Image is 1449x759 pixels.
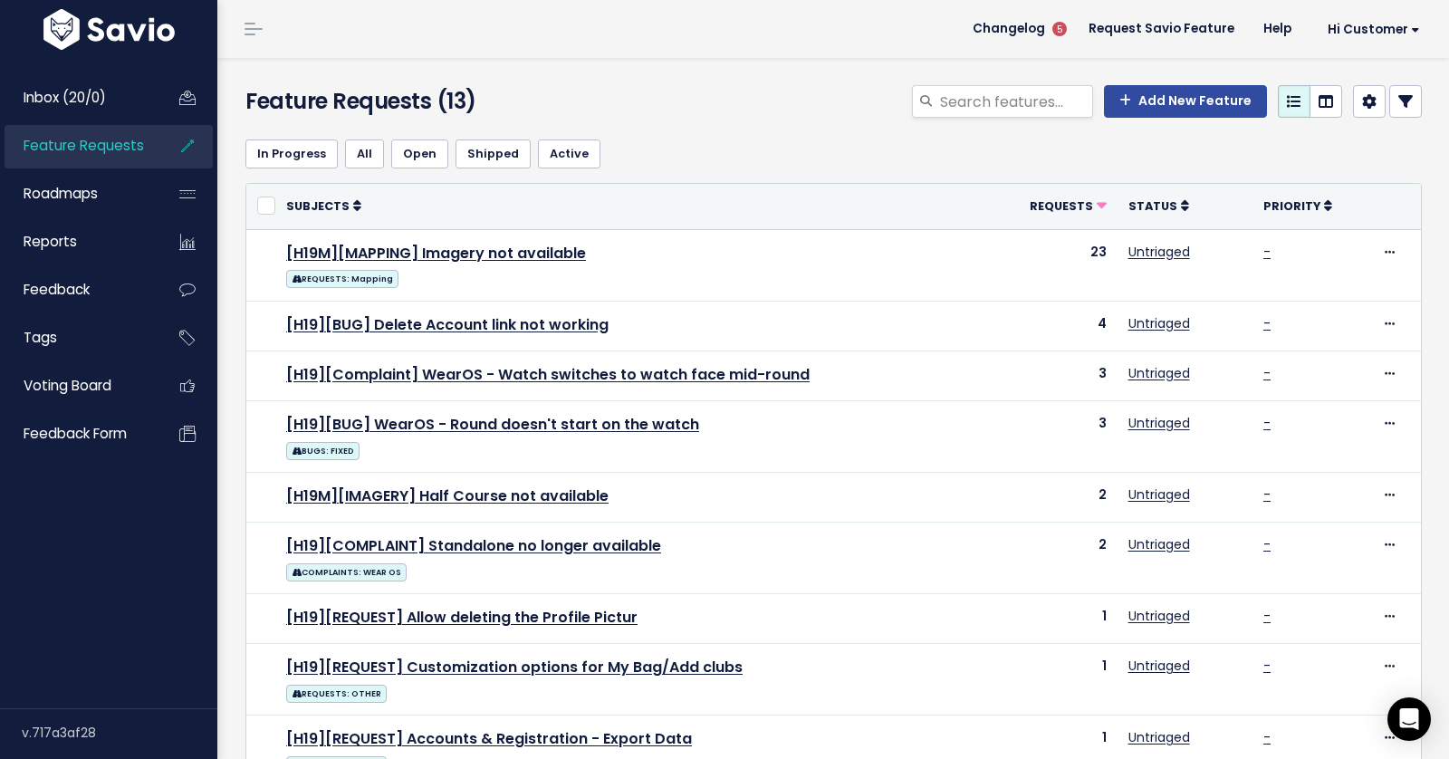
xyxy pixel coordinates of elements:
span: REQUESTS: OTHER [286,685,387,703]
td: 3 [989,400,1118,472]
span: Hi Customer [1328,23,1420,36]
a: Subjects [286,197,361,215]
a: [H19][Complaint] WearOS - Watch switches to watch face mid-round [286,364,810,385]
a: COMPLAINTS: WEAR OS [286,560,407,582]
a: Voting Board [5,365,150,407]
td: 1 [989,594,1118,644]
a: Request Savio Feature [1074,15,1249,43]
span: Status [1128,198,1177,214]
a: [H19][REQUEST] Customization options for My Bag/Add clubs [286,657,743,677]
a: [H19M][MAPPING] Imagery not available [286,243,586,264]
a: Untriaged [1128,243,1190,261]
a: BUGS: FIXED [286,438,360,461]
span: Subjects [286,198,350,214]
a: Untriaged [1128,485,1190,504]
a: Priority [1263,197,1332,215]
a: Untriaged [1128,364,1190,382]
a: Shipped [456,139,531,168]
span: Feedback form [24,424,127,443]
td: 3 [989,351,1118,400]
a: Inbox (20/0) [5,77,150,119]
img: logo-white.9d6f32f41409.svg [39,9,179,50]
a: Open [391,139,448,168]
a: - [1263,314,1271,332]
a: [H19][REQUEST] Allow deleting the Profile Pictur [286,607,638,628]
td: 23 [989,229,1118,301]
td: 2 [989,472,1118,522]
div: Open Intercom Messenger [1387,697,1431,741]
a: Help [1249,15,1306,43]
h4: Feature Requests (13) [245,85,619,118]
div: v.717a3af28 [22,709,217,756]
a: Hi Customer [1306,15,1435,43]
span: Inbox (20/0) [24,88,106,107]
a: Feedback [5,269,150,311]
a: Requests [1030,197,1107,215]
a: - [1263,657,1271,675]
a: - [1263,485,1271,504]
a: REQUESTS: Mapping [286,266,398,289]
a: Roadmaps [5,173,150,215]
span: Feature Requests [24,136,144,155]
span: Tags [24,328,57,347]
a: Untriaged [1128,414,1190,432]
td: 2 [989,523,1118,594]
a: All [345,139,384,168]
span: Priority [1263,198,1320,214]
a: Untriaged [1128,728,1190,746]
a: Untriaged [1128,535,1190,553]
a: [H19][COMPLAINT] Standalone no longer available [286,535,661,556]
a: Active [538,139,600,168]
span: Voting Board [24,376,111,395]
a: [H19][REQUEST] Accounts & Registration - Export Data [286,728,692,749]
span: REQUESTS: Mapping [286,270,398,288]
td: 1 [989,644,1118,716]
a: [H19M][IMAGERY] Half Course not available [286,485,609,506]
a: - [1263,414,1271,432]
a: Untriaged [1128,314,1190,332]
span: 5 [1052,22,1067,36]
a: REQUESTS: OTHER [286,681,387,704]
a: - [1263,243,1271,261]
span: Reports [24,232,77,251]
a: - [1263,607,1271,625]
a: [H19][BUG] Delete Account link not working [286,314,609,335]
span: COMPLAINTS: WEAR OS [286,563,407,581]
td: 4 [989,301,1118,351]
a: - [1263,728,1271,746]
a: Feature Requests [5,125,150,167]
ul: Filter feature requests [245,139,1422,168]
a: Add New Feature [1104,85,1267,118]
a: Status [1128,197,1189,215]
a: In Progress [245,139,338,168]
input: Search features... [938,85,1093,118]
span: Requests [1030,198,1093,214]
span: Roadmaps [24,184,98,203]
a: [H19][BUG] WearOS - Round doesn't start on the watch [286,414,699,435]
a: Reports [5,221,150,263]
a: - [1263,364,1271,382]
span: Feedback [24,280,90,299]
a: Untriaged [1128,657,1190,675]
span: BUGS: FIXED [286,442,360,460]
a: Feedback form [5,413,150,455]
a: Untriaged [1128,607,1190,625]
span: Changelog [973,23,1045,35]
a: - [1263,535,1271,553]
a: Tags [5,317,150,359]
